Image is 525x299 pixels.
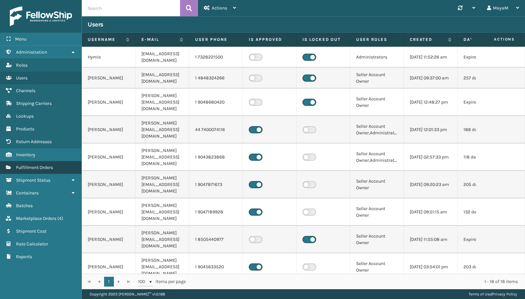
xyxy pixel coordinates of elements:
td: 1 9043823868 [189,143,243,171]
td: Expired [458,89,511,116]
td: [PERSON_NAME] [82,68,136,89]
label: Is Approved [249,37,290,42]
td: Seller Account Owner [350,226,404,253]
td: Expired [458,47,511,68]
a: Terms of Use [469,292,491,296]
span: Menu [15,36,27,42]
td: [DATE] 11:55:08 am [404,226,458,253]
td: [PERSON_NAME] [82,89,136,116]
td: 1 9045633520 [189,253,243,281]
td: [PERSON_NAME][EMAIL_ADDRESS][DOMAIN_NAME] [136,253,189,281]
td: [DATE] 12:01:33 pm [404,116,458,143]
span: Batches [16,203,33,208]
label: Days until password expires [463,37,498,42]
td: [PERSON_NAME] [82,253,136,281]
td: 44 7400074116 [189,116,243,143]
h3: Users [88,21,103,28]
td: Seller Account Owner,Administrators [350,116,404,143]
span: Channels [16,88,35,93]
td: 1 9047189928 [189,198,243,226]
label: Created [410,37,445,42]
td: 1 7328221500 [189,47,243,68]
td: [PERSON_NAME][EMAIL_ADDRESS][DOMAIN_NAME] [136,171,189,198]
td: [PERSON_NAME] [82,198,136,226]
span: Containers [16,190,39,196]
td: 132 days [458,198,511,226]
td: [PERSON_NAME] [82,171,136,198]
span: 100 [138,278,148,285]
span: Shipping Carriers [16,101,52,106]
span: Rate Calculator [16,241,48,247]
td: 205 days [458,171,511,198]
td: 257 days [458,68,511,89]
div: | [469,289,517,299]
span: Products [16,126,34,132]
td: 188 days [458,116,511,143]
td: [PERSON_NAME][EMAIL_ADDRESS][DOMAIN_NAME] [136,143,189,171]
td: [PERSON_NAME][EMAIL_ADDRESS][DOMAIN_NAME] [136,226,189,253]
a: Privacy Policy [492,292,517,296]
td: [DATE] 09:20:23 am [404,171,458,198]
td: [PERSON_NAME] [82,226,136,253]
span: Roles [16,62,27,68]
span: Shipment Status [16,177,50,183]
td: [PERSON_NAME][EMAIL_ADDRESS][DOMAIN_NAME] [136,198,189,226]
td: [DATE] 09:51:15 am [404,198,458,226]
span: Users [16,75,27,81]
span: Reports [16,254,32,259]
span: Administration [16,49,47,55]
span: Fulfillment Orders [16,165,53,170]
td: Seller Account Owner [350,171,404,198]
label: User Roles [356,37,398,42]
td: [DATE] 03:54:01 pm [404,253,458,281]
td: 203 days [458,253,511,281]
span: Lookups [16,113,34,119]
span: ( 4 ) [57,216,63,221]
td: [PERSON_NAME] [82,116,136,143]
span: Return Addresses [16,139,52,144]
label: Is Locked Out [302,37,344,42]
td: [DATE] 11:52:26 am [404,47,458,68]
div: 1 - 18 of 18 items [195,278,518,285]
td: Hymie [82,47,136,68]
span: Inventory [16,152,35,158]
td: [DATE] 02:57:33 pm [404,143,458,171]
td: Seller Account Owner,Administrators [350,143,404,171]
td: 1 9047871673 [189,171,243,198]
label: Username [88,37,123,42]
td: 1 9048680420 [189,89,243,116]
p: Copyright 2023 [PERSON_NAME]™ v 1.0.188 [90,289,165,299]
span: Shipment Cost [16,228,46,234]
td: 1 8505440977 [189,226,243,253]
td: Seller Account Owner [350,198,404,226]
td: Seller Account Owner [350,68,404,89]
td: [DATE] 12:48:27 pm [404,89,458,116]
td: Administrators [350,47,404,68]
td: 118 days [458,143,511,171]
td: [EMAIL_ADDRESS][DOMAIN_NAME] [136,68,189,89]
td: Seller Account Owner [350,253,404,281]
td: Seller Account Owner [350,89,404,116]
td: [PERSON_NAME][EMAIL_ADDRESS][DOMAIN_NAME] [136,89,189,116]
td: [DATE] 09:37:00 am [404,68,458,89]
span: Marketplace Orders [16,216,56,221]
td: Expired [458,226,511,253]
label: E-mail [141,37,176,42]
label: User phone [195,37,237,42]
img: logo [10,7,72,26]
span: Actions [473,34,519,45]
td: [EMAIL_ADDRESS][DOMAIN_NAME] [136,47,189,68]
span: items per page [138,277,186,287]
td: [PERSON_NAME] [82,143,136,171]
span: Actions [212,5,227,11]
td: [PERSON_NAME][EMAIL_ADDRESS][DOMAIN_NAME] [136,116,189,143]
a: 1 [104,277,114,287]
td: 1 4848324266 [189,68,243,89]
